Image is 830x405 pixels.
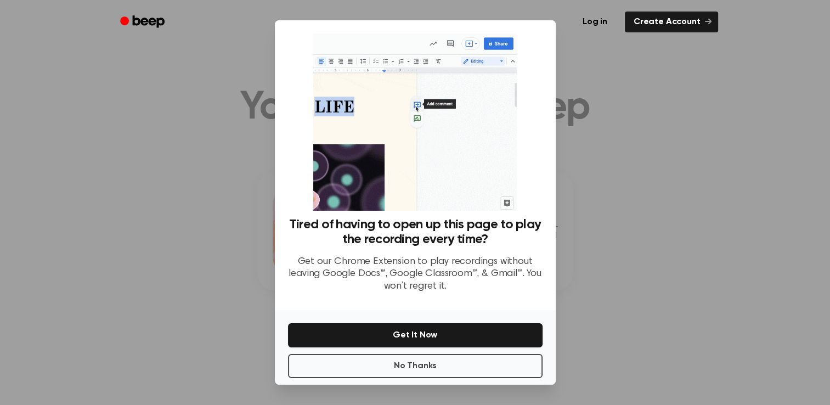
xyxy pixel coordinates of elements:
[572,9,618,35] a: Log in
[313,33,517,211] img: Beep extension in action
[288,354,543,378] button: No Thanks
[288,256,543,293] p: Get our Chrome Extension to play recordings without leaving Google Docs™, Google Classroom™, & Gm...
[288,217,543,247] h3: Tired of having to open up this page to play the recording every time?
[288,323,543,347] button: Get It Now
[112,12,174,33] a: Beep
[625,12,718,32] a: Create Account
